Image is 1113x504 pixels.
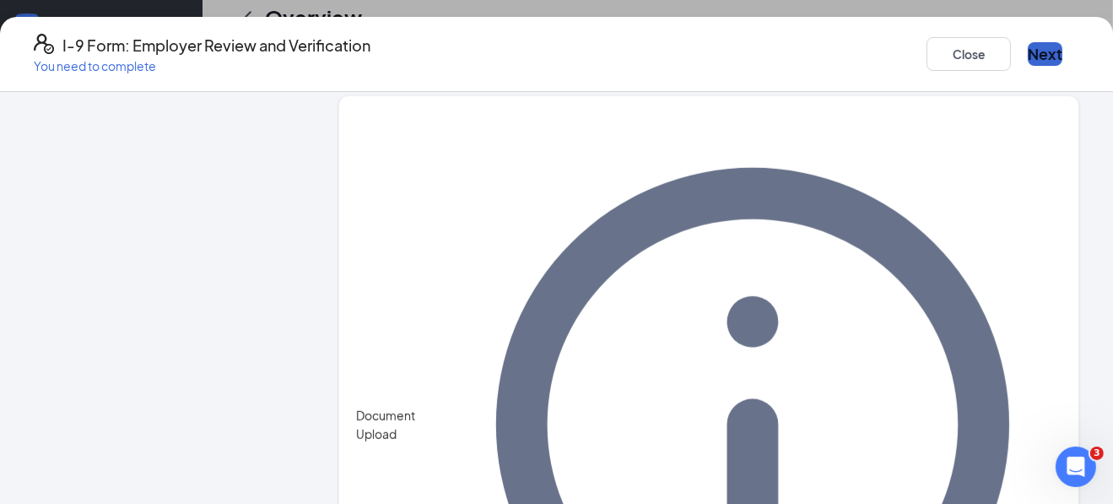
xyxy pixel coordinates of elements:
span: 3 [1090,447,1104,460]
svg: FormI9EVerifyIcon [34,34,54,54]
button: Close [927,37,1011,71]
h4: I-9 Form: Employer Review and Verification [62,34,370,57]
p: You need to complete [34,57,370,74]
iframe: Intercom live chat [1056,447,1096,487]
span: Document Upload [356,406,445,443]
button: Next [1028,42,1062,66]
